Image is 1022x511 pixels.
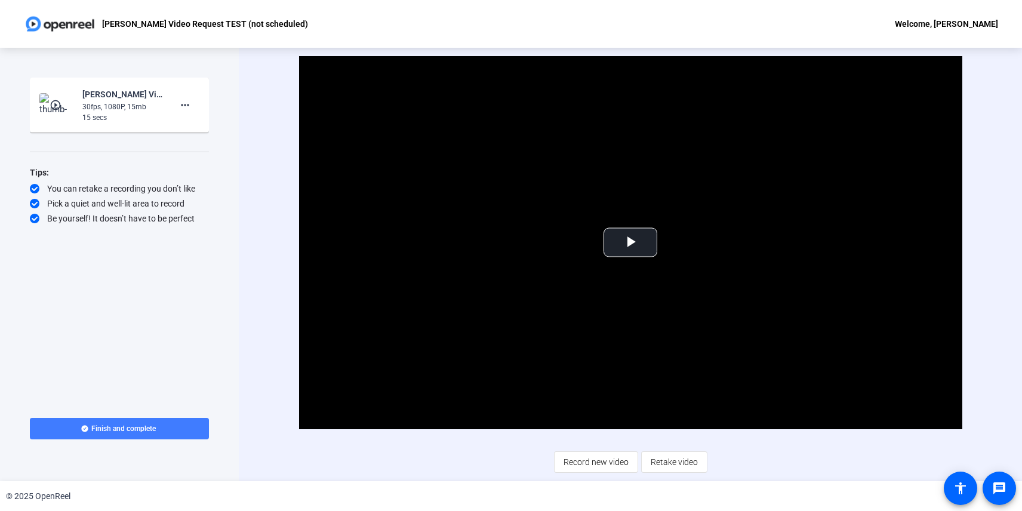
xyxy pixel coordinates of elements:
[50,99,64,111] mat-icon: play_circle_outline
[30,183,209,195] div: You can retake a recording you don’t like
[178,98,192,112] mat-icon: more_horiz
[82,112,162,123] div: 15 secs
[30,165,209,180] div: Tips:
[91,424,156,433] span: Finish and complete
[30,213,209,224] div: Be yourself! It doesn’t have to be perfect
[30,418,209,439] button: Finish and complete
[641,451,707,473] button: Retake video
[953,481,968,495] mat-icon: accessibility
[564,451,629,473] span: Record new video
[24,12,96,36] img: OpenReel logo
[992,481,1006,495] mat-icon: message
[82,87,162,101] div: [PERSON_NAME] Video Request TEST -scheduled--[PERSON_NAME] Video Request TEST -not scheduled--175...
[39,93,75,117] img: thumb-nail
[6,490,70,503] div: © 2025 OpenReel
[102,17,308,31] p: [PERSON_NAME] Video Request TEST (not scheduled)
[30,198,209,210] div: Pick a quiet and well-lit area to record
[895,17,998,31] div: Welcome, [PERSON_NAME]
[604,228,657,257] button: Play Video
[82,101,162,112] div: 30fps, 1080P, 15mb
[651,451,698,473] span: Retake video
[554,451,638,473] button: Record new video
[299,56,962,429] div: Video Player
